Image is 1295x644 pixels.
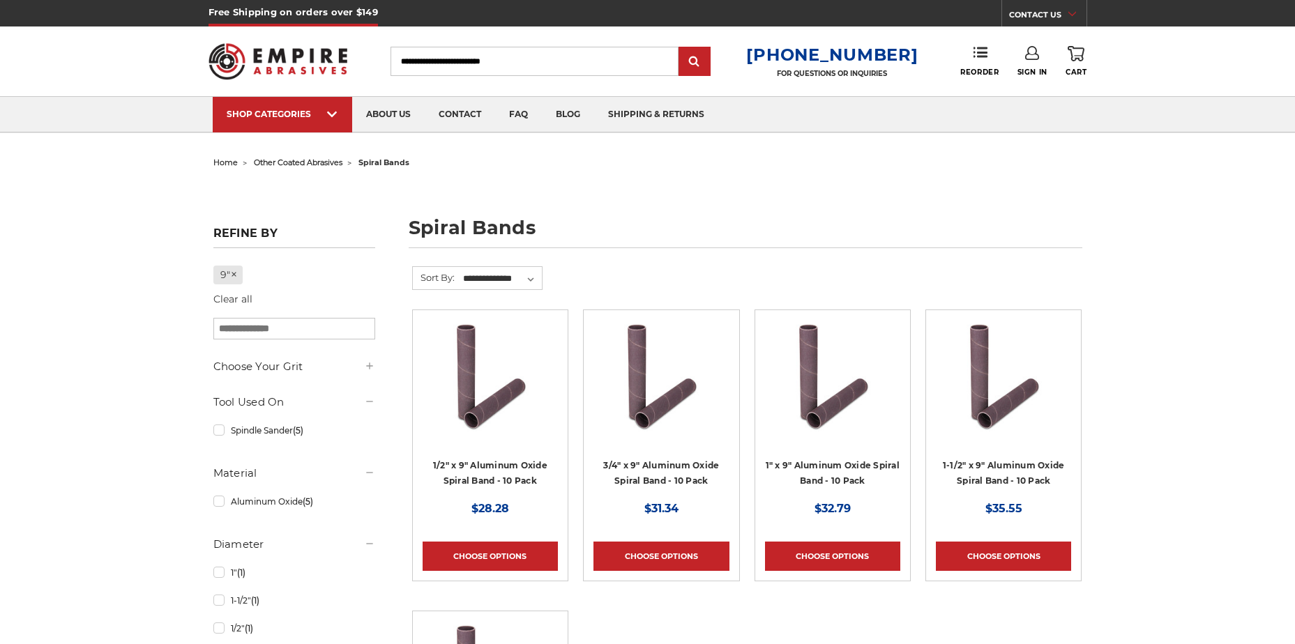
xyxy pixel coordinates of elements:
[746,45,918,65] a: [PHONE_NUMBER]
[605,320,717,431] img: 3/4" x 9" Spiral Bands Aluminum Oxide
[237,567,245,578] span: (1)
[213,616,375,641] a: 1/2"
[644,502,679,515] span: $31.34
[213,536,375,553] h5: Diameter
[213,293,252,305] a: Clear all
[213,394,375,411] h5: Tool Used On
[213,266,243,284] a: 9"
[603,460,719,486] a: 3/4" x 9" Aluminum Oxide Spiral Band - 10 Pack
[213,489,375,514] a: Aluminum Oxide
[1066,68,1086,77] span: Cart
[985,502,1022,515] span: $35.55
[213,560,375,585] a: 1"
[352,97,425,132] a: about us
[594,97,718,132] a: shipping & returns
[213,588,375,613] a: 1-1/2"
[593,320,729,455] a: 3/4" x 9" Spiral Bands Aluminum Oxide
[960,46,999,76] a: Reorder
[777,320,888,431] img: 1" x 9" Spiral Bands Aluminum Oxide
[254,158,342,167] a: other coated abrasives
[1009,7,1086,26] a: CONTACT US
[1066,46,1086,77] a: Cart
[943,460,1065,486] a: 1-1/2" x 9" Aluminum Oxide Spiral Band - 10 Pack
[461,268,542,289] select: Sort By:
[213,418,375,443] a: Spindle Sander
[948,320,1059,431] img: 1-1/2" x 9" Spiral Bands Aluminum Oxide
[245,623,253,634] span: (1)
[765,320,900,455] a: 1" x 9" Spiral Bands Aluminum Oxide
[213,465,375,482] h5: Material
[303,496,313,507] span: (5)
[1017,68,1047,77] span: Sign In
[815,502,851,515] span: $32.79
[471,502,509,515] span: $28.28
[766,460,900,486] a: 1" x 9" Aluminum Oxide Spiral Band - 10 Pack
[423,542,558,571] a: Choose Options
[425,97,495,132] a: contact
[495,97,542,132] a: faq
[960,68,999,77] span: Reorder
[209,34,348,89] img: Empire Abrasives
[433,460,547,486] a: 1/2" x 9" Aluminum Oxide Spiral Band - 10 Pack
[409,218,1082,248] h1: spiral bands
[213,227,375,248] h5: Refine by
[293,425,303,436] span: (5)
[413,267,455,288] label: Sort By:
[593,542,729,571] a: Choose Options
[251,595,259,606] span: (1)
[423,320,558,455] a: 1/2" x 9" Spiral Bands Aluminum Oxide
[681,48,709,76] input: Submit
[213,358,375,375] h5: Choose Your Grit
[746,69,918,78] p: FOR QUESTIONS OR INQUIRIES
[542,97,594,132] a: blog
[936,320,1071,455] a: 1-1/2" x 9" Spiral Bands Aluminum Oxide
[227,109,338,119] div: SHOP CATEGORIES
[213,158,238,167] a: home
[358,158,409,167] span: spiral bands
[936,542,1071,571] a: Choose Options
[434,320,546,431] img: 1/2" x 9" Spiral Bands Aluminum Oxide
[765,542,900,571] a: Choose Options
